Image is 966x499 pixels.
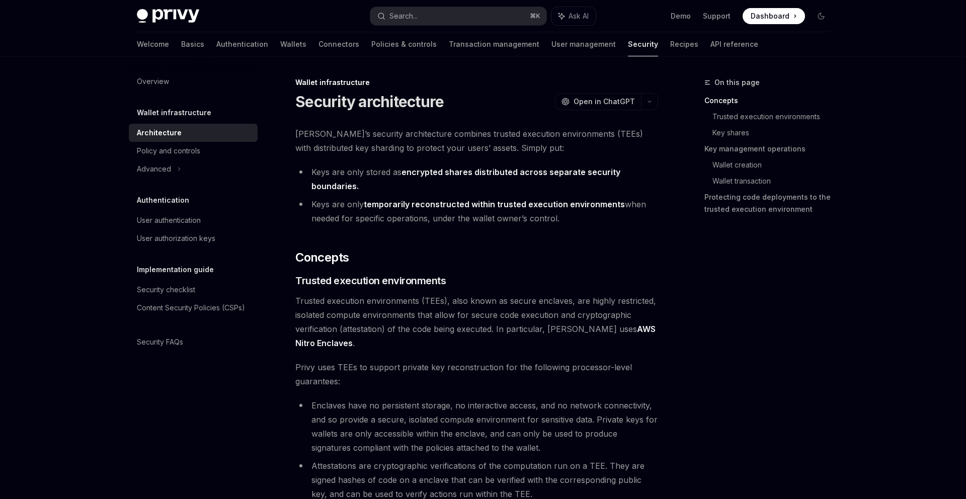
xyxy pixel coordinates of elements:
[280,32,306,56] a: Wallets
[712,157,837,173] a: Wallet creation
[704,189,837,217] a: Protecting code deployments to the trusted execution environment
[129,124,258,142] a: Architecture
[551,32,616,56] a: User management
[551,7,596,25] button: Ask AI
[216,32,268,56] a: Authentication
[712,173,837,189] a: Wallet transaction
[137,302,245,314] div: Content Security Policies (CSPs)
[129,281,258,299] a: Security checklist
[743,8,805,24] a: Dashboard
[137,232,215,244] div: User authorization keys
[129,211,258,229] a: User authentication
[389,10,418,22] div: Search...
[137,127,182,139] div: Architecture
[137,284,195,296] div: Security checklist
[574,97,635,107] span: Open in ChatGPT
[364,199,625,209] strong: temporarily reconstructed within trusted execution environments
[129,333,258,351] a: Security FAQs
[370,7,546,25] button: Search...⌘K
[371,32,437,56] a: Policies & controls
[704,141,837,157] a: Key management operations
[129,299,258,317] a: Content Security Policies (CSPs)
[712,109,837,125] a: Trusted execution environments
[137,194,189,206] h5: Authentication
[295,274,446,288] span: Trusted execution environments
[449,32,539,56] a: Transaction management
[712,125,837,141] a: Key shares
[295,197,658,225] li: Keys are only when needed for specific operations, under the wallet owner’s control.
[295,294,658,350] span: Trusted execution environments (TEEs), also known as secure enclaves, are highly restricted, isol...
[137,336,183,348] div: Security FAQs
[295,398,658,455] li: Enclaves have no persistent storage, no interactive access, and no network connectivity, and so p...
[670,32,698,56] a: Recipes
[569,11,589,21] span: Ask AI
[671,11,691,21] a: Demo
[295,165,658,193] li: Keys are only stored as
[628,32,658,56] a: Security
[181,32,204,56] a: Basics
[813,8,829,24] button: Toggle dark mode
[137,9,199,23] img: dark logo
[129,142,258,160] a: Policy and controls
[295,360,658,388] span: Privy uses TEEs to support private key reconstruction for the following processor-level guarantees:
[295,77,658,88] div: Wallet infrastructure
[714,76,760,89] span: On this page
[137,107,211,119] h5: Wallet infrastructure
[295,249,349,266] span: Concepts
[137,163,171,175] div: Advanced
[751,11,789,21] span: Dashboard
[137,264,214,276] h5: Implementation guide
[129,72,258,91] a: Overview
[311,167,620,191] strong: encrypted shares distributed across separate security boundaries.
[318,32,359,56] a: Connectors
[137,145,200,157] div: Policy and controls
[555,93,641,110] button: Open in ChatGPT
[530,12,540,20] span: ⌘ K
[137,214,201,226] div: User authentication
[710,32,758,56] a: API reference
[295,127,658,155] span: [PERSON_NAME]’s security architecture combines trusted execution environments (TEEs) with distrib...
[137,32,169,56] a: Welcome
[137,75,169,88] div: Overview
[295,93,444,111] h1: Security architecture
[703,11,731,21] a: Support
[129,229,258,247] a: User authorization keys
[704,93,837,109] a: Concepts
